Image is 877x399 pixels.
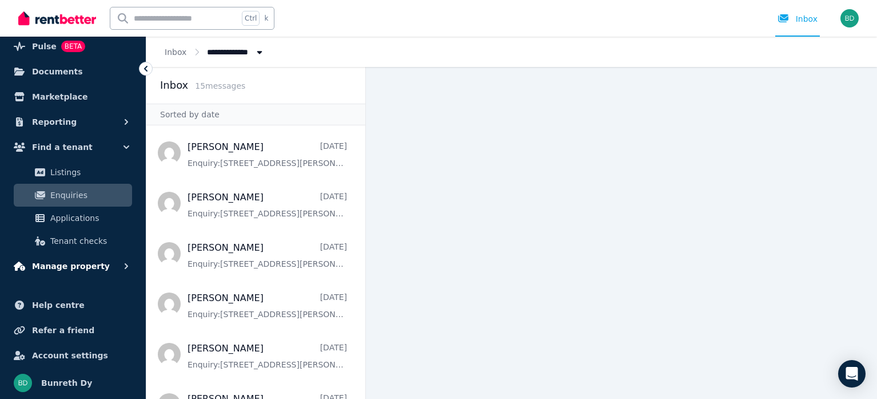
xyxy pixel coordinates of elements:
[9,110,137,133] button: Reporting
[61,41,85,52] span: BETA
[32,349,108,362] span: Account settings
[160,77,188,93] h2: Inbox
[50,188,127,202] span: Enquiries
[146,104,365,125] div: Sorted by date
[9,255,137,278] button: Manage property
[50,211,127,225] span: Applications
[14,230,132,252] a: Tenant checks
[18,10,96,27] img: RentBetter
[9,35,137,58] a: PulseBETA
[32,65,83,78] span: Documents
[14,207,132,230] a: Applications
[14,374,32,392] img: Bunreth Dy
[195,81,245,90] span: 15 message s
[14,184,132,207] a: Enquiries
[32,298,85,312] span: Help centre
[188,291,347,320] a: [PERSON_NAME][DATE]Enquiry:[STREET_ADDRESS][PERSON_NAME].
[32,90,87,104] span: Marketplace
[188,241,347,270] a: [PERSON_NAME][DATE]Enquiry:[STREET_ADDRESS][PERSON_NAME].
[778,13,818,25] div: Inbox
[9,136,137,159] button: Find a tenant
[32,115,77,129] span: Reporting
[14,161,132,184] a: Listings
[9,294,137,317] a: Help centre
[188,342,347,370] a: [PERSON_NAME][DATE]Enquiry:[STREET_ADDRESS][PERSON_NAME].
[165,48,186,57] a: Inbox
[146,125,365,399] nav: Message list
[50,165,127,179] span: Listings
[32,259,110,273] span: Manage property
[242,11,260,26] span: Ctrl
[32,39,57,53] span: Pulse
[264,14,268,23] span: k
[9,319,137,342] a: Refer a friend
[188,191,347,219] a: [PERSON_NAME][DATE]Enquiry:[STREET_ADDRESS][PERSON_NAME].
[838,360,866,388] div: Open Intercom Messenger
[9,60,137,83] a: Documents
[9,344,137,367] a: Account settings
[41,376,92,390] span: Bunreth Dy
[32,140,93,154] span: Find a tenant
[32,323,94,337] span: Refer a friend
[50,234,127,248] span: Tenant checks
[146,37,284,67] nav: Breadcrumb
[188,140,347,169] a: [PERSON_NAME][DATE]Enquiry:[STREET_ADDRESS][PERSON_NAME].
[9,85,137,108] a: Marketplace
[840,9,859,27] img: Bunreth Dy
